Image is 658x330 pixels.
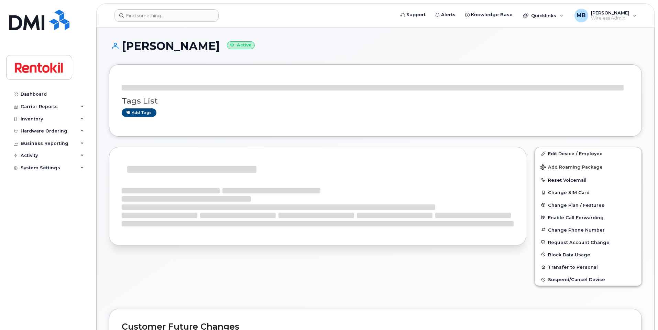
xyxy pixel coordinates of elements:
button: Change Phone Number [535,224,641,236]
button: Request Account Change [535,236,641,248]
button: Reset Voicemail [535,174,641,186]
button: Change SIM Card [535,186,641,199]
small: Active [227,41,255,49]
span: Enable Call Forwarding [548,215,604,220]
span: Change Plan / Features [548,202,604,207]
button: Suspend/Cancel Device [535,273,641,286]
button: Enable Call Forwarding [535,211,641,224]
button: Transfer to Personal [535,261,641,273]
h1: [PERSON_NAME] [109,40,642,52]
a: Add tags [122,108,156,117]
button: Add Roaming Package [535,160,641,174]
button: Block Data Usage [535,248,641,261]
button: Change Plan / Features [535,199,641,211]
span: Suspend/Cancel Device [548,277,605,282]
span: Add Roaming Package [540,164,603,171]
h3: Tags List [122,97,629,105]
a: Edit Device / Employee [535,147,641,160]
